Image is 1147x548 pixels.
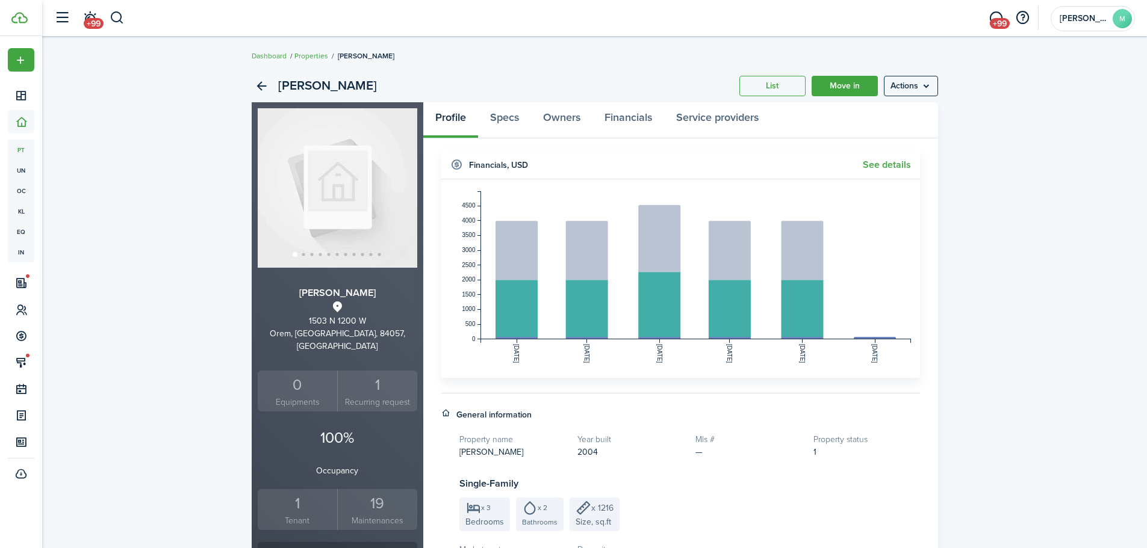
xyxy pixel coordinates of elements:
[252,51,287,61] a: Dashboard
[78,3,101,34] a: Notifications
[294,51,328,61] a: Properties
[592,102,664,138] a: Financials
[465,321,475,327] tspan: 500
[8,48,34,72] button: Open menu
[863,159,911,170] a: See details
[258,426,417,449] p: 100%
[278,76,377,96] h2: [PERSON_NAME]
[471,336,475,342] tspan: 0
[8,201,34,221] a: kl
[812,76,878,96] a: Move in
[258,327,417,353] div: Orem, [GEOGRAPHIC_DATA], 84057, [GEOGRAPHIC_DATA]
[462,217,476,224] tspan: 4000
[252,76,272,96] a: Back
[462,262,476,268] tspan: 2500
[984,3,1007,34] a: Messaging
[462,247,476,253] tspan: 3000
[459,446,523,458] span: [PERSON_NAME]
[8,160,34,180] a: un
[258,371,338,412] a: 0Equipments
[261,492,335,515] div: 1
[577,446,598,458] span: 2004
[583,344,590,363] tspan: [DATE]
[258,464,417,477] p: Occupancy
[462,232,476,238] tspan: 3500
[8,180,34,201] a: oc
[469,159,528,171] h4: Financials , USD
[576,516,611,528] span: Size, sq.ft
[11,12,28,23] img: TenantCloud
[695,446,703,458] span: —
[456,408,532,421] h4: General information
[990,18,1010,29] span: +99
[261,514,335,527] small: Tenant
[664,102,771,138] a: Service providers
[884,76,938,96] menu-btn: Actions
[258,489,338,531] a: 1Tenant
[338,51,394,61] span: [PERSON_NAME]
[84,18,104,29] span: +99
[591,502,614,514] span: x 1216
[462,276,476,283] tspan: 2000
[459,476,920,491] h3: Single-Family
[258,286,417,301] h3: [PERSON_NAME]
[341,374,414,396] div: 1
[798,344,805,363] tspan: [DATE]
[813,446,816,458] span: 1
[726,344,733,363] tspan: [DATE]
[478,102,531,138] a: Specs
[884,76,938,96] button: Open menu
[538,504,547,511] span: x 2
[1060,14,1108,23] span: Monica
[522,517,558,528] span: Bathrooms
[462,291,476,298] tspan: 1500
[513,344,520,363] tspan: [DATE]
[459,433,565,446] h5: Property name
[337,489,417,531] a: 19Maintenances
[1012,8,1033,28] button: Open resource center
[341,396,414,408] small: Recurring request
[8,221,34,242] a: eq
[110,8,125,28] button: Search
[813,433,919,446] h5: Property status
[656,344,662,363] tspan: [DATE]
[739,76,806,96] a: List
[341,492,414,515] div: 19
[695,433,801,446] h5: Mls #
[261,374,335,396] div: 0
[337,371,417,412] a: 1 Recurring request
[51,7,73,29] button: Open sidebar
[871,344,878,363] tspan: [DATE]
[531,102,592,138] a: Owners
[462,202,476,209] tspan: 4500
[261,396,335,408] small: Equipments
[258,315,417,327] div: 1503 N 1200 W
[8,140,34,160] a: pt
[341,514,414,527] small: Maintenances
[462,306,476,312] tspan: 1000
[1113,9,1132,28] avatar-text: M
[577,433,683,446] h5: Year built
[481,504,491,511] span: x 3
[8,242,34,262] a: in
[465,516,504,528] span: Bedrooms
[258,108,417,268] img: Property avatar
